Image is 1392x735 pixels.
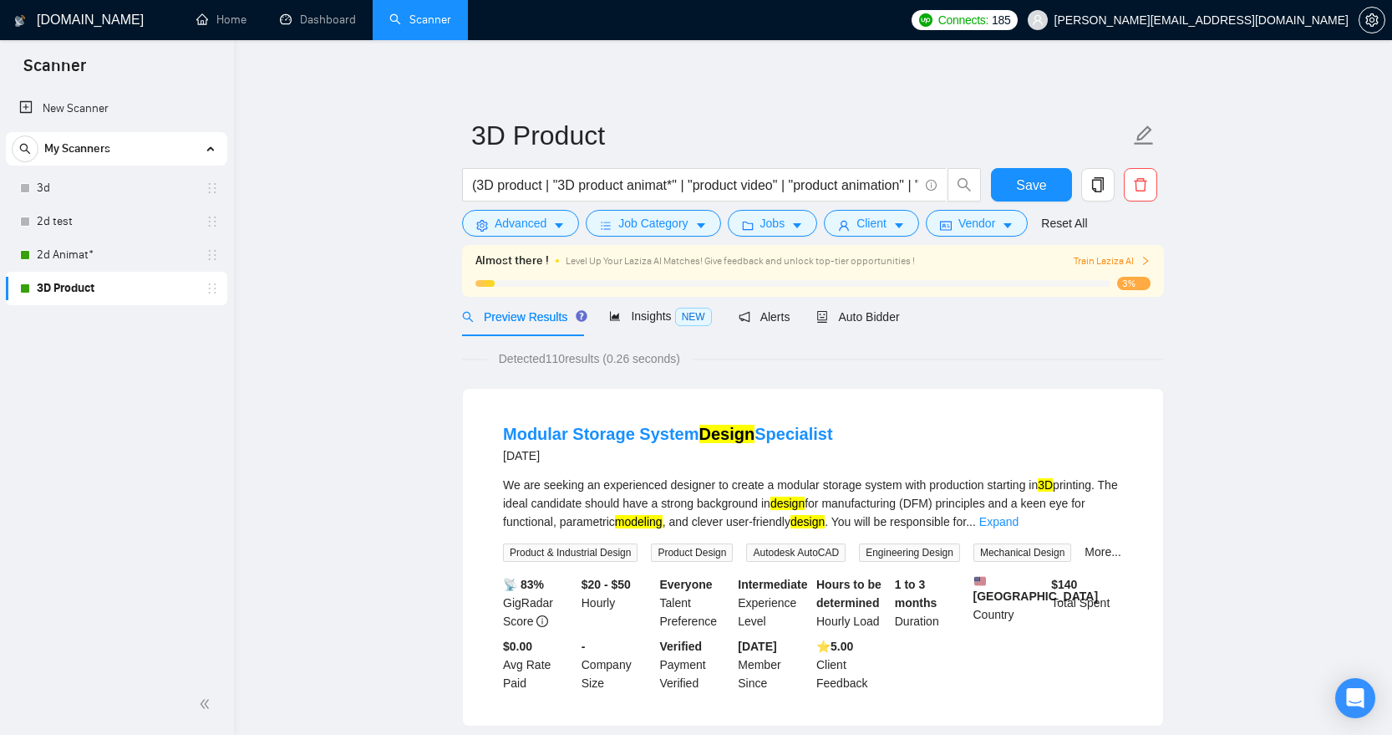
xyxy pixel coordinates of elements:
[503,446,833,466] div: [DATE]
[1141,256,1151,266] span: right
[816,578,881,610] b: Hours to be determined
[838,219,850,232] span: user
[979,515,1019,528] a: Expand
[553,219,565,232] span: caret-down
[500,637,578,692] div: Avg Rate Paid
[859,544,960,562] span: Engineering Design
[574,309,589,324] div: Tooltip anchor
[660,578,713,591] b: Everyone
[734,637,813,692] div: Member Since
[746,544,846,562] span: Autodesk AutoCAD
[738,640,776,653] b: [DATE]
[948,177,980,192] span: search
[940,219,952,232] span: idcard
[615,515,663,528] mark: modeling
[728,210,818,237] button: folderJobscaret-down
[609,309,711,323] span: Insights
[471,115,1130,156] input: Scanner name...
[1359,7,1385,33] button: setting
[472,175,918,196] input: Search Freelance Jobs...
[462,310,582,324] span: Preview Results
[196,13,246,27] a: homeHome
[760,214,785,232] span: Jobs
[770,497,805,510] mark: design
[600,219,612,232] span: bars
[1081,168,1115,202] button: copy
[734,575,813,630] div: Experience Level
[739,310,790,324] span: Alerts
[503,476,1123,531] div: We are seeking an experienced designer to create a modular storage system with production startin...
[992,11,1010,29] span: 185
[657,637,735,692] div: Payment Verified
[503,544,638,562] span: Product & Industrial Design
[37,171,196,205] a: 3d
[895,578,937,610] b: 1 to 3 months
[1051,578,1077,591] b: $ 140
[13,143,38,155] span: search
[206,181,219,195] span: holder
[462,210,579,237] button: settingAdvancedcaret-down
[389,13,451,27] a: searchScanner
[816,311,828,323] span: robot
[1082,177,1114,192] span: copy
[958,214,995,232] span: Vendor
[462,311,474,323] span: search
[699,425,755,443] mark: Design
[1085,545,1121,559] a: More...
[37,205,196,238] a: 2d test
[856,214,887,232] span: Client
[742,219,754,232] span: folder
[791,219,803,232] span: caret-down
[816,310,899,324] span: Auto Bidder
[199,696,216,712] span: double-left
[500,575,578,630] div: GigRadar Score
[1016,175,1046,196] span: Save
[1124,168,1157,202] button: delete
[651,544,733,562] span: Product Design
[824,210,919,237] button: userClientcaret-down
[578,575,657,630] div: Hourly
[582,640,586,653] b: -
[578,637,657,692] div: Company Size
[476,219,488,232] span: setting
[475,252,549,270] span: Almost there !
[974,575,986,587] img: 🇺🇸
[816,640,853,653] b: ⭐️ 5.00
[938,11,988,29] span: Connects:
[206,282,219,295] span: holder
[1133,125,1155,146] span: edit
[657,575,735,630] div: Talent Preference
[790,515,825,528] mark: design
[1048,575,1126,630] div: Total Spent
[586,210,720,237] button: barsJob Categorycaret-down
[503,640,532,653] b: $0.00
[1359,13,1384,27] span: setting
[19,92,214,125] a: New Scanner
[1041,214,1087,232] a: Reset All
[1038,478,1053,492] mark: 3D
[14,8,26,34] img: logo
[6,132,227,305] li: My Scanners
[675,308,712,326] span: NEW
[695,219,707,232] span: caret-down
[919,13,932,27] img: upwork-logo.png
[12,135,38,162] button: search
[966,515,976,528] span: ...
[609,310,621,322] span: area-chart
[1117,277,1151,290] span: 3%
[926,210,1028,237] button: idcardVendorcaret-down
[536,615,548,627] span: info-circle
[1002,219,1014,232] span: caret-down
[739,311,750,323] span: notification
[1125,177,1156,192] span: delete
[206,248,219,262] span: holder
[44,132,110,166] span: My Scanners
[1335,678,1375,718] div: Open Intercom Messenger
[280,13,356,27] a: dashboardDashboard
[206,215,219,228] span: holder
[1359,13,1385,27] a: setting
[892,575,970,630] div: Duration
[947,168,981,202] button: search
[37,238,196,272] a: 2d Animat*
[926,180,937,191] span: info-circle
